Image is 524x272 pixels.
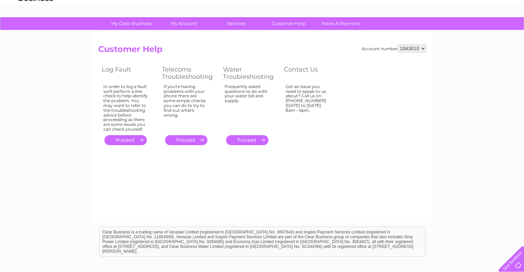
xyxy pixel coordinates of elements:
div: In order to log a fault we'll perform a line check to help identify the problem. You may want to ... [103,84,148,132]
a: Customer Help [260,17,317,30]
div: Clear Business is a trading name of Verastar Limited (registered in [GEOGRAPHIC_DATA] No. 3667643... [100,4,425,33]
a: Services [208,17,265,30]
a: Make A Payment [312,17,369,30]
a: 0333 014 3131 [394,3,442,12]
th: Log Fault [98,64,158,82]
a: Water [403,29,416,34]
a: Energy [420,29,435,34]
th: Water Troubleshooting [219,64,280,82]
div: Got an issue you need to speak to us about? Call us on [PHONE_NUMBER] [DATE] to [DATE] 8am – 6pm. [286,84,330,129]
a: Blog [464,29,474,34]
div: Frequently asked questions to do with your water bill and supply. [225,84,270,129]
a: My Account [155,17,212,30]
div: If you're having problems with your phone there are some simple checks you can do to try to find ... [164,84,209,129]
a: . [226,135,268,145]
h2: Customer Help [98,44,426,57]
th: Contact Us [280,64,341,82]
a: My Clear Business [103,17,160,30]
a: Telecoms [439,29,460,34]
th: Telecoms Troubleshooting [158,64,219,82]
img: logo.png [18,18,53,39]
div: Account number [362,44,426,53]
a: Log out [501,29,517,34]
a: . [165,135,207,145]
a: Contact [478,29,495,34]
a: . [104,135,147,145]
